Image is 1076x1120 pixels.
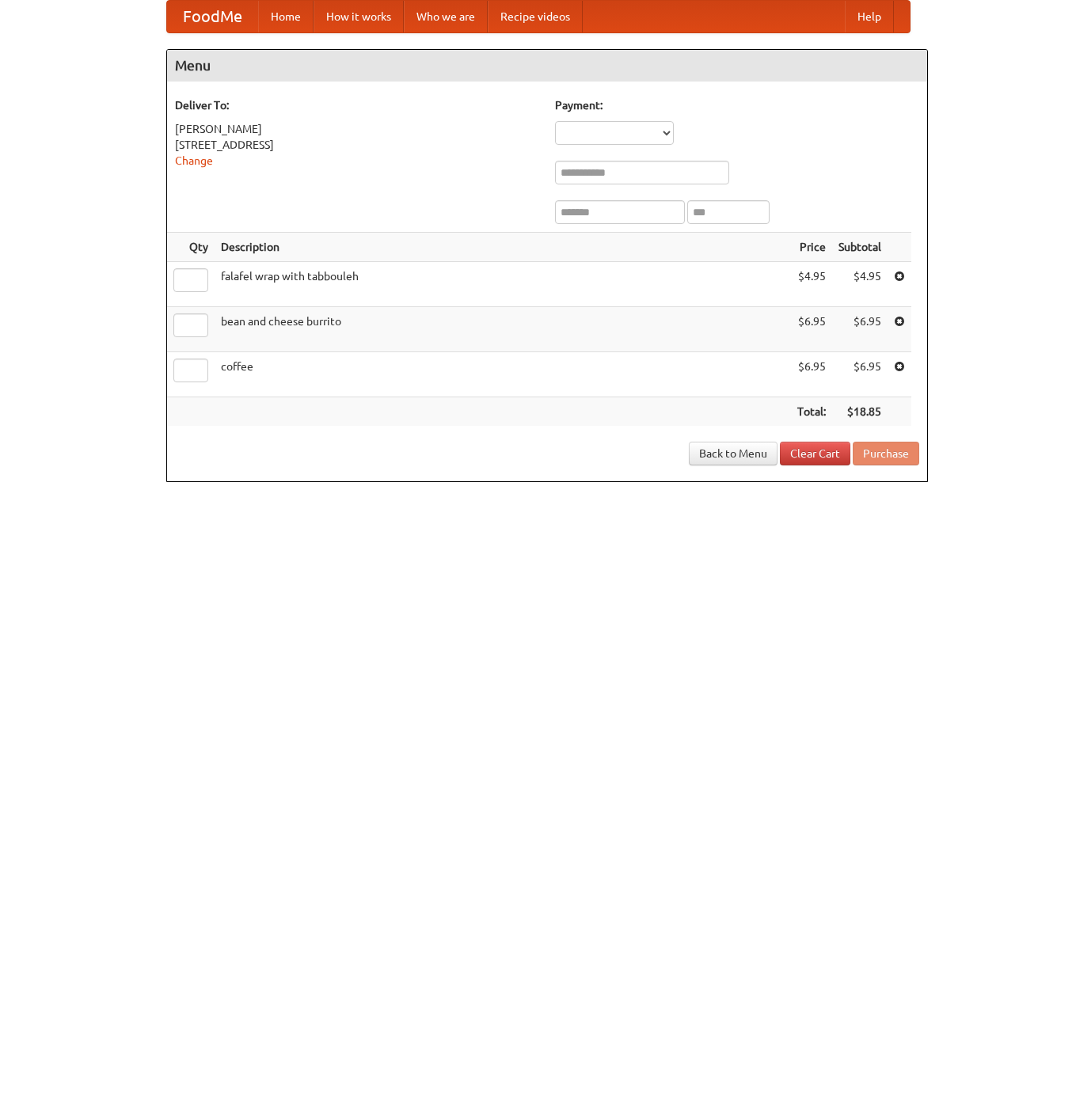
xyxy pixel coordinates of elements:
[314,1,404,32] a: How it works
[404,1,488,32] a: Who we are
[832,352,888,397] td: $6.95
[689,442,778,465] a: Back to Menu
[167,50,927,82] h4: Menu
[215,307,791,352] td: bean and cheese burrito
[167,233,215,262] th: Qty
[791,307,832,352] td: $6.95
[791,233,832,262] th: Price
[791,262,832,307] td: $4.95
[555,97,919,113] h5: Payment:
[175,137,539,153] div: [STREET_ADDRESS]
[832,233,888,262] th: Subtotal
[791,397,832,427] th: Total:
[215,233,791,262] th: Description
[488,1,583,32] a: Recipe videos
[175,97,539,113] h5: Deliver To:
[832,307,888,352] td: $6.95
[791,352,832,397] td: $6.95
[258,1,314,32] a: Home
[832,262,888,307] td: $4.95
[845,1,894,32] a: Help
[175,121,539,137] div: [PERSON_NAME]
[853,442,919,465] button: Purchase
[215,352,791,397] td: coffee
[215,262,791,307] td: falafel wrap with tabbouleh
[832,397,888,427] th: $18.85
[167,1,258,32] a: FoodMe
[175,154,213,167] a: Change
[780,442,850,465] a: Clear Cart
